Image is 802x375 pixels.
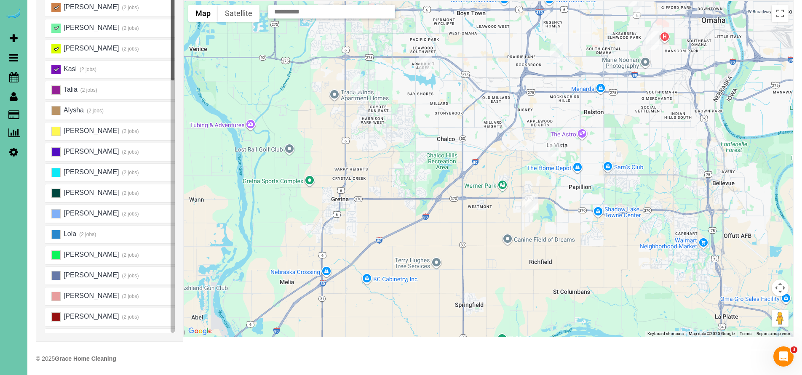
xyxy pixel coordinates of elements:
span: [PERSON_NAME] [62,3,119,11]
a: Open this area in Google Maps (opens a new window) [186,326,214,337]
span: [PERSON_NAME] [62,24,119,31]
small: (2 jobs) [121,190,139,196]
small: (2 jobs) [78,231,96,237]
img: Google [186,326,214,337]
small: (2 jobs) [121,211,139,217]
span: Talia [62,86,77,93]
img: Automaid Logo [5,8,22,20]
span: [PERSON_NAME] [62,168,119,176]
span: Kasi [62,65,77,72]
small: (2 jobs) [86,108,104,114]
button: Show satellite imagery [218,5,259,22]
span: 3 [791,346,797,353]
a: Terms (opens in new tab) [740,331,751,336]
div: © 2025 [36,354,794,363]
span: [PERSON_NAME] [62,45,119,52]
span: [PERSON_NAME] [62,292,119,299]
span: Map data ©2025 Google [689,331,735,336]
small: (2 jobs) [121,273,139,279]
small: (2 jobs) [121,5,139,11]
small: (2 jobs) [79,66,97,72]
small: (2 jobs) [121,293,139,299]
span: [PERSON_NAME] [62,271,119,279]
span: [PERSON_NAME] [62,313,119,320]
span: Alysha [62,106,84,114]
small: (2 jobs) [121,252,139,258]
small: (2 jobs) [121,25,139,31]
span: [PERSON_NAME] [62,148,119,155]
small: (2 jobs) [121,46,139,52]
button: Drag Pegman onto the map to open Street View [772,310,789,327]
strong: Grace Home Cleaning [55,355,116,362]
span: Lola [62,230,76,237]
div: 09/03/2025 12:00PM - Ashley Klug - 9517 Frederick Cir, Omaha, NE 68124 [550,43,563,62]
small: (2 jobs) [121,149,139,155]
span: [PERSON_NAME] [62,210,119,217]
a: Report a map error [757,331,790,336]
div: 09/03/2025 8:30AM - Meg Olson (Mary Montgomery) - 2206 S 46th Ave, Omaha, NE 68106 [646,31,659,50]
small: (2 jobs) [121,170,139,176]
span: [PERSON_NAME] [62,251,119,258]
div: 09/03/2025 8:00AM - Johanna Utman - 8614 S 97th Street, La Vista, NE 68128 [548,137,561,157]
iframe: Intercom live chat [773,346,794,367]
small: (2 jobs) [121,128,139,134]
div: 09/03/2025 8:00AM - Michala Gleason - 4702 S 198th Street, Omaha, NE 68135 [350,74,363,93]
small: (2 jobs) [79,87,97,93]
div: 09/03/2025 12:00PM - Debbie Gum - 3834 S 163rd Cir, Omaha, NE 68130 [419,54,432,74]
div: 09/03/2025 8:00AM - Koryn Duell - 11510 S 109th St, Papillion, NE 68046 [525,194,538,213]
span: [PERSON_NAME] [62,127,119,134]
button: Keyboard shortcuts [647,331,684,337]
small: (2 jobs) [121,314,139,320]
button: Map camera controls [772,279,789,296]
span: [PERSON_NAME] [62,189,119,196]
div: 09/03/2025 1:00PM - Lisa Busing - 11506 S 110th Ave, Papillion, NE 68046 [522,194,535,213]
button: Toggle fullscreen view [772,5,789,22]
button: Show street map [188,5,218,22]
